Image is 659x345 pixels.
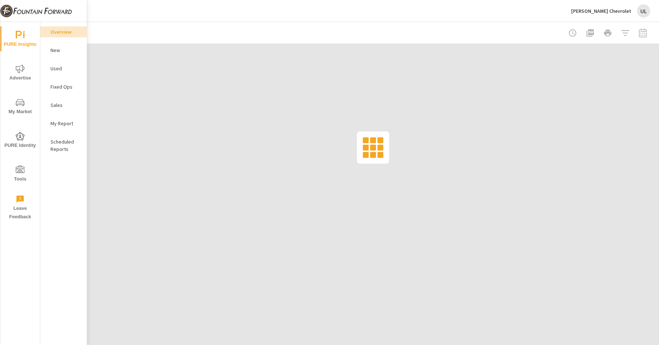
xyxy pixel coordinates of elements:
[571,8,631,14] p: [PERSON_NAME] Chevrolet
[3,132,38,150] span: PURE Identity
[40,63,87,74] div: Used
[40,118,87,129] div: My Report
[3,98,38,116] span: My Market
[51,138,81,153] p: Scheduled Reports
[3,195,38,221] span: Leave Feedback
[51,65,81,72] p: Used
[3,64,38,82] span: Advertise
[51,47,81,54] p: New
[40,26,87,37] div: Overview
[3,31,38,49] span: PURE Insights
[51,83,81,90] p: Fixed Ops
[3,166,38,183] span: Tools
[40,136,87,155] div: Scheduled Reports
[40,45,87,56] div: New
[51,120,81,127] p: My Report
[637,4,650,18] div: UL
[0,22,40,224] div: nav menu
[51,101,81,109] p: Sales
[40,81,87,92] div: Fixed Ops
[40,100,87,111] div: Sales
[51,28,81,36] p: Overview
